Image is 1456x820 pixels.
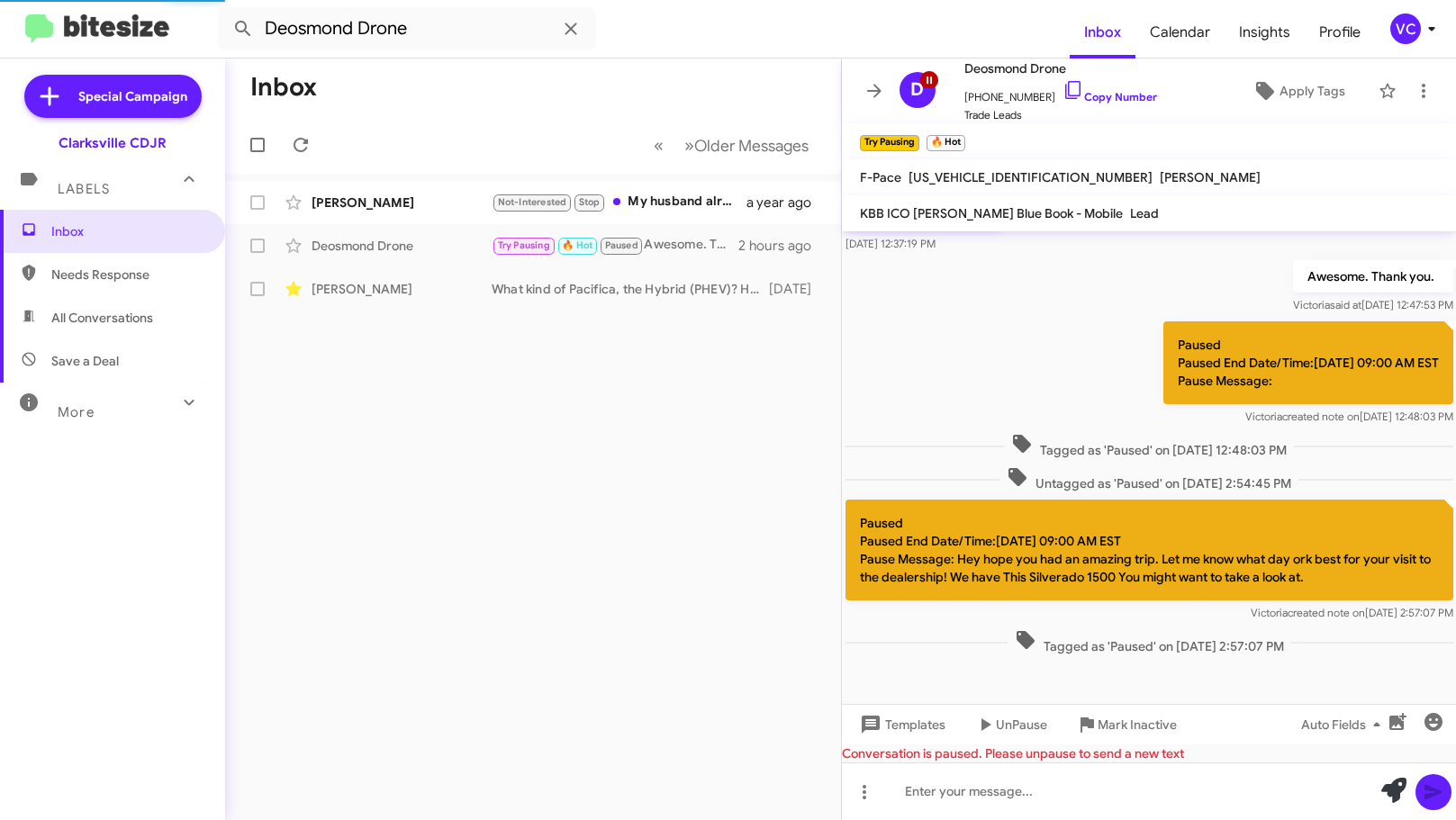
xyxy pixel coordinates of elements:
a: Inbox [1070,6,1135,59]
div: Deosmond Drone [312,237,492,255]
span: 🔥 Hot [562,239,592,251]
span: Try Pausing [498,239,550,251]
small: Try Pausing [860,135,919,151]
span: All Conversations [51,309,153,327]
span: More [58,404,95,420]
button: UnPause [960,708,1062,741]
a: Profile [1305,6,1375,59]
div: What kind of Pacifica, the Hybrid (PHEV)? Happy to work a deal with you by phone if you like. We ... [492,280,768,298]
button: VC [1375,14,1436,44]
span: Older Messages [694,136,809,156]
p: Paused Paused End Date/Time:[DATE] 09:00 AM EST Pause Message: [1162,321,1452,404]
p: Paused Paused End Date/Time:[DATE] 09:00 AM EST Pause Message: Hey hope you had an amazing trip. ... [846,500,1453,600]
div: 2 hours ago [738,237,826,255]
span: Auto Fields [1301,708,1388,741]
a: Special Campaign [24,75,202,118]
span: Special Campaign [78,87,187,105]
span: created note on [1287,606,1364,619]
span: Victoria [DATE] 2:57:07 PM [1250,606,1452,619]
span: UnPause [996,708,1047,741]
button: Auto Fields [1287,708,1402,741]
span: [DATE] 12:37:19 PM [846,237,936,250]
span: Victoria [DATE] 12:47:53 PM [1292,298,1452,311]
span: F-Pace [860,169,901,185]
span: Lead [1130,205,1159,221]
a: Copy Number [1063,90,1157,104]
span: Victoria [DATE] 12:48:03 PM [1244,410,1452,423]
h1: Inbox [250,73,317,102]
button: Templates [842,708,960,741]
span: [PERSON_NAME] [1160,169,1261,185]
span: D [910,76,924,104]
div: a year ago [746,194,827,212]
button: Apply Tags [1226,75,1370,107]
div: Clarksville CDJR [59,134,167,152]
span: Stop [579,196,601,208]
span: Tagged as 'Paused' on [DATE] 12:48:03 PM [1004,433,1294,459]
button: Mark Inactive [1062,708,1191,741]
a: Calendar [1135,6,1225,59]
div: My husband already purchased a vehicle. Thank you [492,192,746,212]
span: [PHONE_NUMBER] [964,79,1157,106]
div: Awesome. Thank you. [492,235,738,256]
div: VC [1390,14,1421,44]
div: [DATE] [768,280,826,298]
span: Templates [856,708,945,741]
button: Next [674,127,819,164]
span: Labels [58,181,110,197]
input: Search [218,7,596,50]
span: created note on [1281,410,1359,423]
p: Awesome. Thank you. [1292,260,1452,293]
span: Save a Deal [51,352,119,370]
nav: Page navigation example [644,127,819,164]
span: Deosmond Drone [964,58,1157,79]
span: « [654,134,664,157]
span: Inbox [51,222,204,240]
a: Insights [1225,6,1305,59]
span: Tagged as 'Paused' on [DATE] 2:57:07 PM [1007,629,1290,655]
div: [PERSON_NAME] [312,194,492,212]
span: Paused [605,239,638,251]
button: Previous [643,127,674,164]
span: KBB ICO [PERSON_NAME] Blue Book - Mobile [860,205,1123,221]
span: Not-Interested [498,196,567,208]
span: » [684,134,694,157]
span: Needs Response [51,266,204,284]
span: Untagged as 'Paused' on [DATE] 2:54:45 PM [999,466,1298,492]
span: Mark Inactive [1098,708,1177,741]
span: said at [1329,298,1361,311]
span: [US_VEHICLE_IDENTIFICATION_NUMBER] [909,169,1153,185]
span: Apply Tags [1280,75,1345,107]
div: [PERSON_NAME] [312,280,492,298]
small: 🔥 Hot [927,135,965,151]
span: Trade Leads [964,106,1157,124]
